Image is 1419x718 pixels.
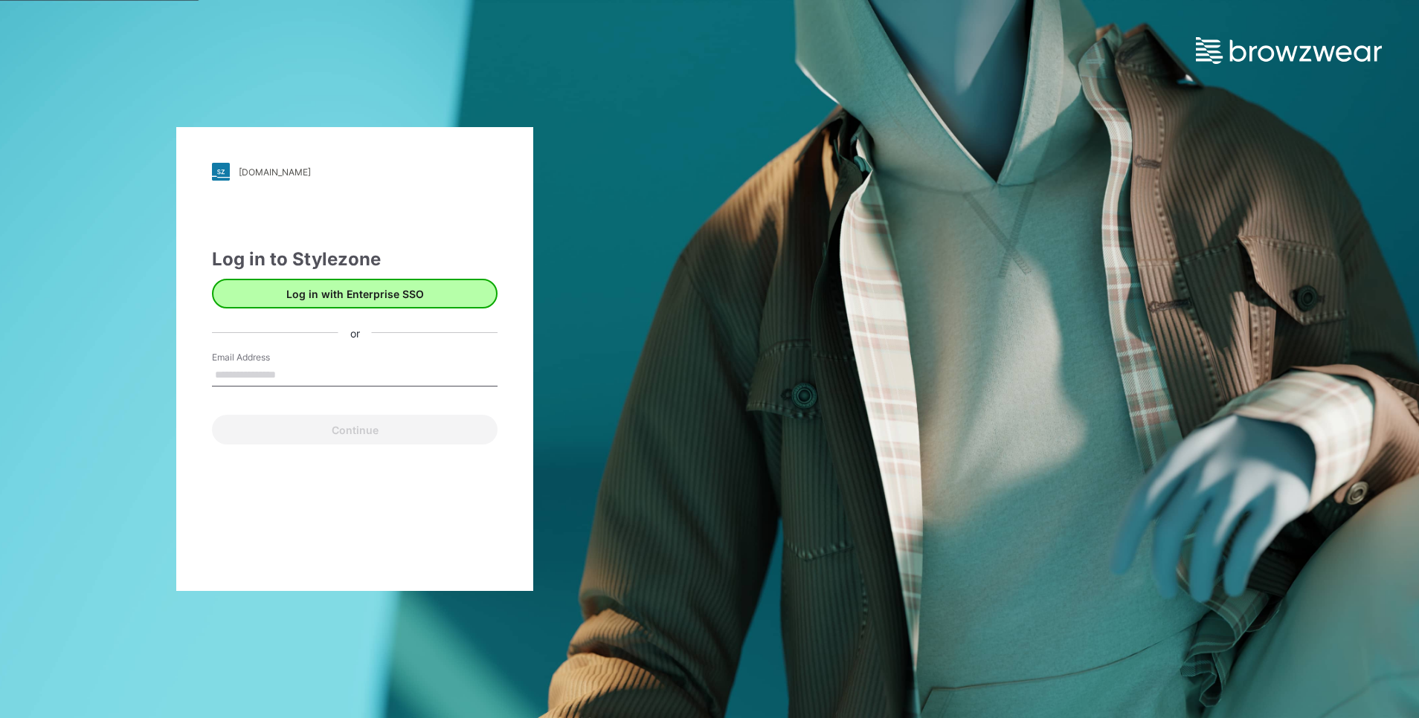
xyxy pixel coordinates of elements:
img: browzwear-logo.e42bd6dac1945053ebaf764b6aa21510.svg [1196,37,1382,64]
div: Log in to Stylezone [212,246,498,273]
a: [DOMAIN_NAME] [212,163,498,181]
div: [DOMAIN_NAME] [239,166,311,178]
button: Log in with Enterprise SSO [212,279,498,308]
img: stylezone-logo.562084cfcfab977791bfbf7441f1a819.svg [212,163,230,181]
div: or [338,325,372,340]
label: Email Address [212,351,316,364]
